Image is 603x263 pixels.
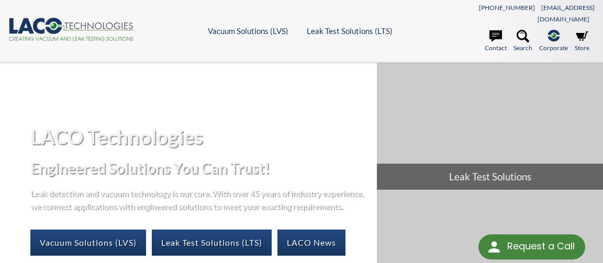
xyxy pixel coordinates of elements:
a: Store [575,30,589,53]
div: Request a Call [507,234,575,258]
div: Request a Call [478,234,585,259]
a: Leak Test Solutions (LTS) [152,230,272,256]
h1: LACO Technologies [30,124,368,150]
a: Vacuum Solutions (LVS) [30,230,146,256]
a: Leak Test Solutions [377,63,603,189]
a: [EMAIL_ADDRESS][DOMAIN_NAME] [538,4,595,23]
a: Contact [485,30,507,53]
span: Leak Test Solutions [377,164,603,190]
span: Corporate [539,43,568,53]
a: Leak Test Solutions (LTS) [307,26,393,36]
a: [PHONE_NUMBER] [479,4,535,12]
h2: Engineered Solutions You Can Trust! [30,158,368,178]
a: Search [513,30,532,53]
a: Vacuum Solutions (LVS) [208,26,288,36]
a: LACO News [277,230,345,256]
img: round button [486,238,502,255]
p: Leak detection and vacuum technology is our core. With over 45 years of industry experience, we c... [30,186,368,213]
